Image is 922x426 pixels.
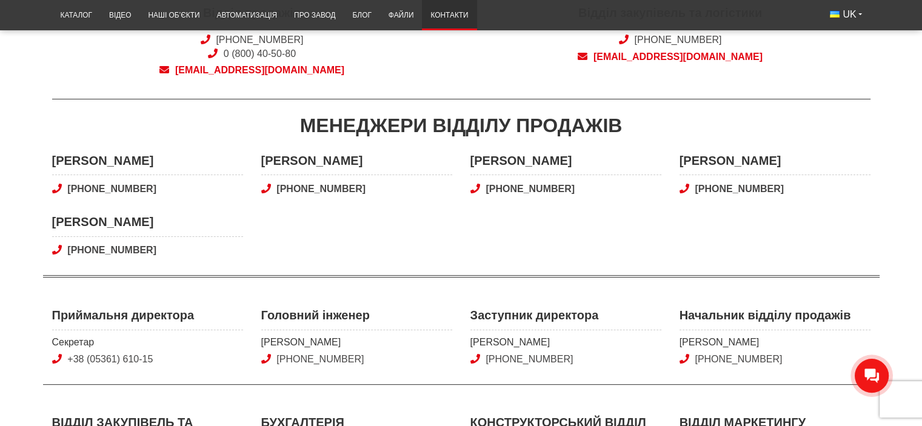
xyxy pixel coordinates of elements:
[224,48,296,59] a: 0 (800) 40-50-80
[52,336,243,349] span: Секретар
[52,152,243,176] span: [PERSON_NAME]
[52,307,243,330] span: Приймальня директора
[830,11,840,18] img: Українська
[52,213,243,237] span: [PERSON_NAME]
[422,4,476,27] a: Контакти
[101,4,139,27] a: Відео
[486,354,573,364] a: [PHONE_NUMBER]
[261,152,452,176] span: [PERSON_NAME]
[680,336,870,349] span: [PERSON_NAME]
[695,354,782,364] a: [PHONE_NUMBER]
[216,35,303,45] a: [PHONE_NUMBER]
[208,4,286,27] a: Автоматизація
[680,152,870,176] span: [PERSON_NAME]
[261,307,452,330] span: Головний інженер
[470,182,661,196] a: [PHONE_NUMBER]
[843,8,856,21] span: UK
[510,50,831,64] a: [EMAIL_ADDRESS][DOMAIN_NAME]
[52,112,870,139] div: Менеджери відділу продажів
[470,336,661,349] span: [PERSON_NAME]
[52,4,101,27] a: Каталог
[52,182,243,196] a: [PHONE_NUMBER]
[261,182,452,196] a: [PHONE_NUMBER]
[67,354,153,364] a: +38 (05361) 610-15
[276,354,364,364] a: [PHONE_NUMBER]
[286,4,344,27] a: Про завод
[470,307,661,330] span: Заступник директора
[344,4,379,27] a: Блог
[52,244,243,257] a: [PHONE_NUMBER]
[634,35,721,45] a: [PHONE_NUMBER]
[92,64,413,77] a: [EMAIL_ADDRESS][DOMAIN_NAME]
[680,307,870,330] span: Начальник відділу продажів
[261,336,452,349] span: [PERSON_NAME]
[380,4,423,27] a: Файли
[139,4,208,27] a: Наші об’єкти
[680,182,870,196] a: [PHONE_NUMBER]
[470,152,661,176] span: [PERSON_NAME]
[821,4,870,25] button: UK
